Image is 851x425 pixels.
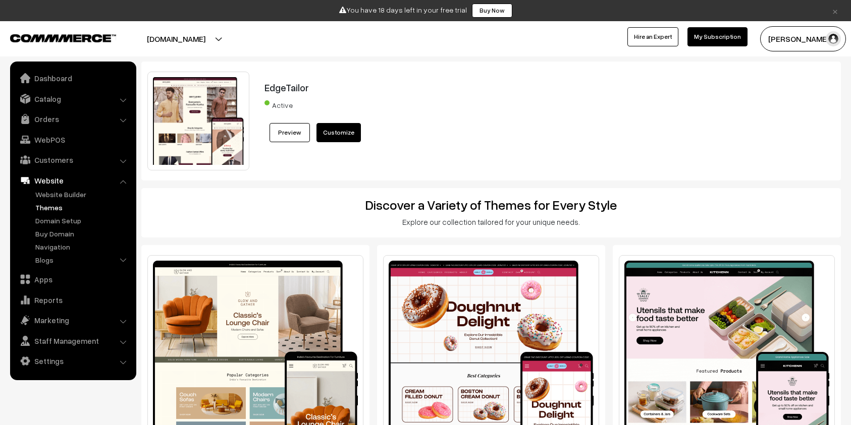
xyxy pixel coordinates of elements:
a: Orders [13,110,133,128]
a: Staff Management [13,332,133,350]
a: WebPOS [13,131,133,149]
a: Dashboard [13,69,133,87]
a: Apps [13,270,133,288]
span: Active [264,97,315,110]
a: Themes [33,202,133,213]
img: user [826,31,841,46]
button: [PERSON_NAME] [760,26,846,51]
a: Customers [13,151,133,169]
a: Website [13,171,133,190]
h3: Explore our collection tailored for your unique needs. [148,217,834,226]
a: Domain Setup [33,215,133,226]
a: Catalog [13,90,133,108]
img: COMMMERCE [10,34,116,42]
a: COMMMERCE [10,31,98,43]
a: My Subscription [687,27,748,46]
h2: Discover a Variety of Themes for Every Style [148,197,834,213]
a: Website Builder [33,189,133,200]
button: [DOMAIN_NAME] [112,26,241,51]
a: × [828,5,842,17]
img: EdgeTailor [147,72,249,170]
a: Preview [270,123,310,142]
a: Customize [316,123,361,142]
a: Buy Domain [33,228,133,239]
a: Hire an Expert [627,27,678,46]
a: Blogs [33,255,133,265]
a: Reports [13,291,133,309]
a: Marketing [13,311,133,329]
a: Settings [13,352,133,370]
a: Buy Now [472,4,512,18]
h3: EdgeTailor [264,82,776,93]
div: You have 18 days left in your free trial [4,4,847,18]
a: Navigation [33,241,133,252]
